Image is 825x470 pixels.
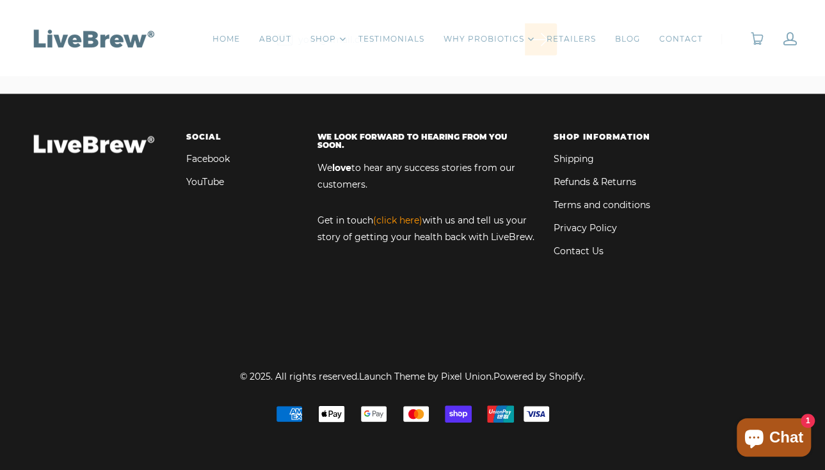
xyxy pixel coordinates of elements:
a: ABOUT [259,33,291,45]
inbox-online-store-chat: Shopify online store chat [733,418,815,460]
a: Refunds & Returns [554,173,636,190]
a: BLOG [615,33,640,45]
p: © 2025. All rights reserved. . . [29,358,797,394]
strong: love [332,161,351,173]
a: Terms and conditions [554,196,650,213]
p: Get in touch with us and tell us your story of getting your health back with LiveBrew. [317,211,534,254]
h4: Shop Information [554,132,666,140]
a: SHOP [310,33,336,45]
a: Powered by Shopify [493,370,583,382]
img: LiveBrew [29,27,157,49]
a: YouTube [186,173,224,190]
p: We to hear any success stories from our customers. [317,149,534,202]
a: Privacy Policy [554,219,617,236]
a: WHY PROBIOTICS [444,33,524,45]
a: (click here) [373,214,422,225]
a: Contact Us [554,242,604,259]
a: CONTACT [659,33,703,45]
h4: Social [186,132,298,140]
a: Launch Theme by Pixel Union [359,370,492,382]
a: TESTIMONIALS [358,33,424,45]
a: Facebook [186,150,230,166]
a: Shipping [554,150,594,166]
a: RETAILERS [547,33,596,45]
h4: We look forward to hearing from you soon. [317,132,534,149]
a: HOME [212,33,240,45]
